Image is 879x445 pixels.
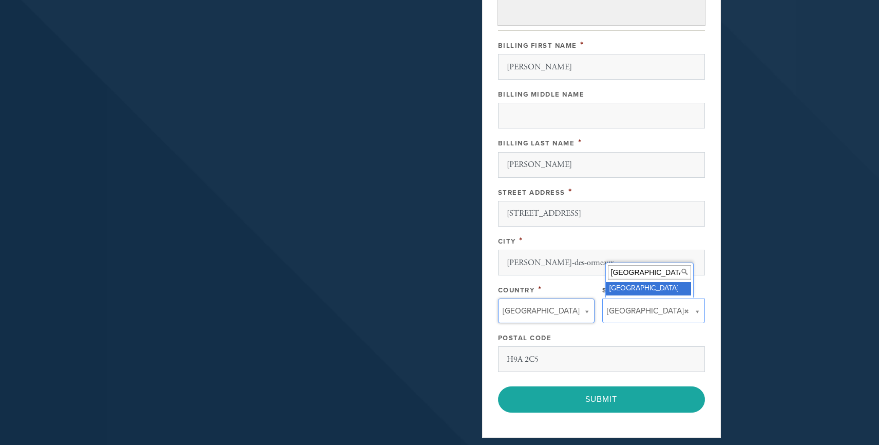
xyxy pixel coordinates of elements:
label: Country [498,286,535,294]
span: This field is required. [538,284,542,295]
label: Street Address [498,189,565,197]
label: State/Province [602,286,668,294]
a: [GEOGRAPHIC_DATA] [602,299,705,323]
span: [GEOGRAPHIC_DATA] [503,304,580,318]
span: This field is required. [578,137,582,148]
span: This field is required. [580,39,584,50]
label: Postal Code [498,334,552,342]
span: [GEOGRAPHIC_DATA] [607,304,684,318]
label: City [498,237,516,246]
span: This field is required. [519,235,523,246]
a: [GEOGRAPHIC_DATA] [498,299,595,323]
div: [GEOGRAPHIC_DATA] [606,282,691,295]
label: Billing Middle Name [498,90,585,99]
label: Billing First Name [498,42,577,50]
label: Billing Last Name [498,139,575,147]
span: This field is required. [568,186,572,197]
input: Submit [498,386,705,412]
